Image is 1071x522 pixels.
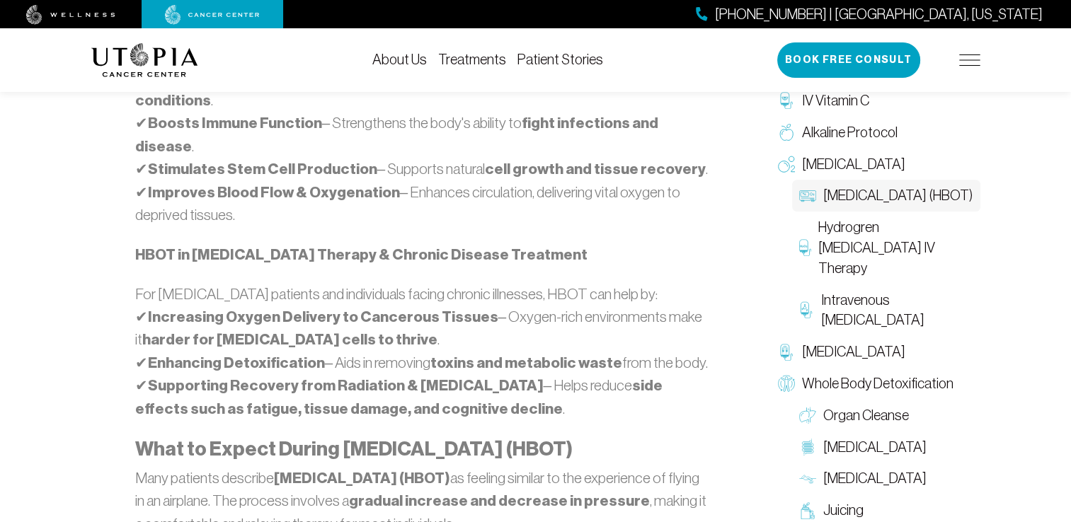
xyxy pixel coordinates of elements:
[792,463,980,494] a: [MEDICAL_DATA]
[799,439,816,456] img: Colon Therapy
[148,114,322,132] strong: Boosts Immune Function
[142,330,437,349] strong: harder for [MEDICAL_DATA] cells to thrive
[430,354,622,372] strong: toxins and metabolic waste
[792,284,980,337] a: Intravenous [MEDICAL_DATA]
[349,492,650,510] strong: gradual increase and decrease in pressure
[771,149,980,180] a: [MEDICAL_DATA]
[135,245,588,264] strong: HBOT in [MEDICAL_DATA] Therapy & Chronic Disease Treatment
[799,187,816,204] img: Hyperbaric Oxygen Therapy (HBOT)
[135,68,648,110] strong: [MEDICAL_DATA] and inflammatory conditions
[135,283,710,420] p: For [MEDICAL_DATA] patients and individuals facing chronic illnesses, HBOT can help by: ✔ – Oxyge...
[135,437,573,460] strong: What to Expect During [MEDICAL_DATA] (HBOT)
[799,239,811,256] img: Hydrogren Peroxide IV Therapy
[792,211,980,284] a: Hydrogren [MEDICAL_DATA] IV Therapy
[778,124,795,141] img: Alkaline Protocol
[696,4,1043,25] a: [PHONE_NUMBER] | [GEOGRAPHIC_DATA], [US_STATE]
[792,180,980,211] a: [MEDICAL_DATA] (HBOT)
[715,4,1043,25] span: [PHONE_NUMBER] | [GEOGRAPHIC_DATA], [US_STATE]
[148,308,498,326] strong: Increasing Oxygen Delivery to Cancerous Tissues
[165,5,260,25] img: cancer center
[778,344,795,361] img: Chelation Therapy
[135,376,663,418] strong: side effects such as fatigue, tissue damage, and cognitive decline
[771,85,980,117] a: IV Vitamin C
[792,431,980,463] a: [MEDICAL_DATA]
[485,160,706,178] strong: cell growth and tissue recovery
[778,156,795,173] img: Oxygen Therapy
[771,117,980,149] a: Alkaline Protocol
[799,502,816,519] img: Juicing
[799,470,816,487] img: Lymphatic Massage
[148,376,544,395] strong: Supporting Recovery from Radiation & [MEDICAL_DATA]
[91,43,198,77] img: logo
[438,52,506,67] a: Treatments
[777,42,920,78] button: Book Free Consult
[771,336,980,368] a: [MEDICAL_DATA]
[771,368,980,400] a: Whole Body Detoxification
[517,52,603,67] a: Patient Stories
[959,54,980,66] img: icon-hamburger
[274,469,450,487] strong: [MEDICAL_DATA] (HBOT)
[135,114,659,156] strong: fight infections and disease
[778,375,795,392] img: Whole Body Detoxification
[778,92,795,109] img: IV Vitamin C
[792,400,980,431] a: Organ Cleanse
[148,183,400,202] strong: Improves Blood Flow & Oxygenation
[148,354,325,372] strong: Enhancing Detoxification
[799,301,814,318] img: Intravenous Ozone Therapy
[799,407,816,424] img: Organ Cleanse
[148,160,377,178] strong: Stimulates Stem Cell Production
[372,52,427,67] a: About Us
[26,5,115,25] img: wellness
